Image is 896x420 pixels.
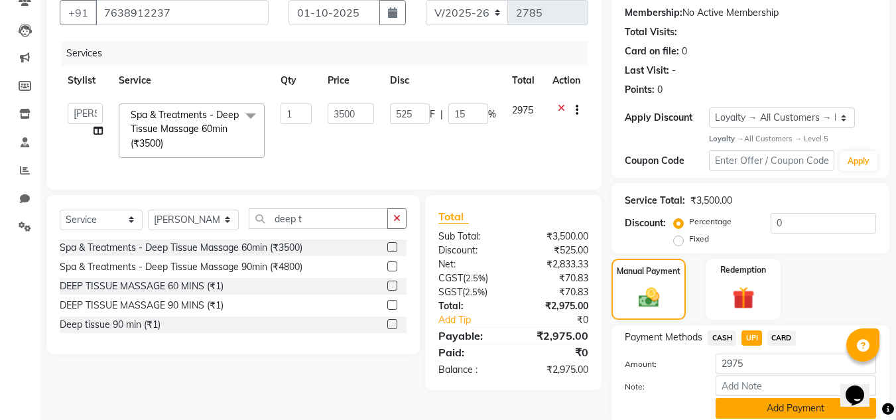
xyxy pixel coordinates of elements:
[672,64,676,78] div: -
[428,285,513,299] div: ( )
[657,83,663,97] div: 0
[60,66,111,96] th: Stylist
[513,285,598,299] div: ₹70.83
[382,66,504,96] th: Disc
[528,313,599,327] div: ₹0
[163,137,169,149] a: x
[428,363,513,377] div: Balance :
[438,272,463,284] span: CGST
[840,367,883,407] iframe: chat widget
[249,208,388,229] input: Search or Scan
[513,271,598,285] div: ₹70.83
[513,328,598,344] div: ₹2,975.00
[720,264,766,276] label: Redemption
[615,358,705,370] label: Amount:
[689,216,732,228] label: Percentage
[438,210,469,224] span: Total
[428,230,513,244] div: Sub Total:
[428,344,513,360] div: Paid:
[273,66,320,96] th: Qty
[625,64,669,78] div: Last Visit:
[131,109,239,149] span: Spa & Treatments - Deep Tissue Massage 60min (₹3500)
[512,104,533,116] span: 2975
[513,257,598,271] div: ₹2,833.33
[625,6,876,20] div: No Active Membership
[513,230,598,244] div: ₹3,500.00
[513,299,598,313] div: ₹2,975.00
[617,265,680,277] label: Manual Payment
[438,286,462,298] span: SGST
[716,398,876,419] button: Add Payment
[428,313,527,327] a: Add Tip
[428,257,513,271] div: Net:
[60,241,302,255] div: Spa & Treatments - Deep Tissue Massage 60min (₹3500)
[513,363,598,377] div: ₹2,975.00
[625,25,677,39] div: Total Visits:
[320,66,381,96] th: Price
[488,107,496,121] span: %
[440,107,443,121] span: |
[625,44,679,58] div: Card on file:
[465,287,485,297] span: 2.5%
[428,244,513,257] div: Discount:
[726,284,761,311] img: _gift.svg
[625,194,685,208] div: Service Total:
[428,299,513,313] div: Total:
[428,271,513,285] div: ( )
[708,330,736,346] span: CASH
[682,44,687,58] div: 0
[625,330,702,344] span: Payment Methods
[632,285,666,309] img: _cash.svg
[428,328,513,344] div: Payable:
[513,344,598,360] div: ₹0
[767,330,796,346] span: CARD
[60,260,302,274] div: Spa & Treatments - Deep Tissue Massage 90min (₹4800)
[840,151,877,171] button: Apply
[625,154,708,168] div: Coupon Code
[741,330,762,346] span: UPI
[60,299,224,313] div: DEEP TISSUE MASSAGE 90 MINS (₹1)
[430,107,435,121] span: F
[111,66,273,96] th: Service
[544,66,588,96] th: Action
[60,318,160,332] div: Deep tissue 90 min (₹1)
[625,83,655,97] div: Points:
[709,134,744,143] strong: Loyalty →
[615,381,705,393] label: Note:
[709,150,834,171] input: Enter Offer / Coupon Code
[625,6,682,20] div: Membership:
[625,111,708,125] div: Apply Discount
[513,244,598,257] div: ₹525.00
[716,376,876,396] input: Add Note
[709,133,876,145] div: All Customers → Level 5
[690,194,732,208] div: ₹3,500.00
[60,279,224,293] div: DEEP TISSUE MASSAGE 60 MINS (₹1)
[466,273,485,283] span: 2.5%
[61,41,598,66] div: Services
[504,66,544,96] th: Total
[625,216,666,230] div: Discount:
[689,233,709,245] label: Fixed
[716,354,876,374] input: Amount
